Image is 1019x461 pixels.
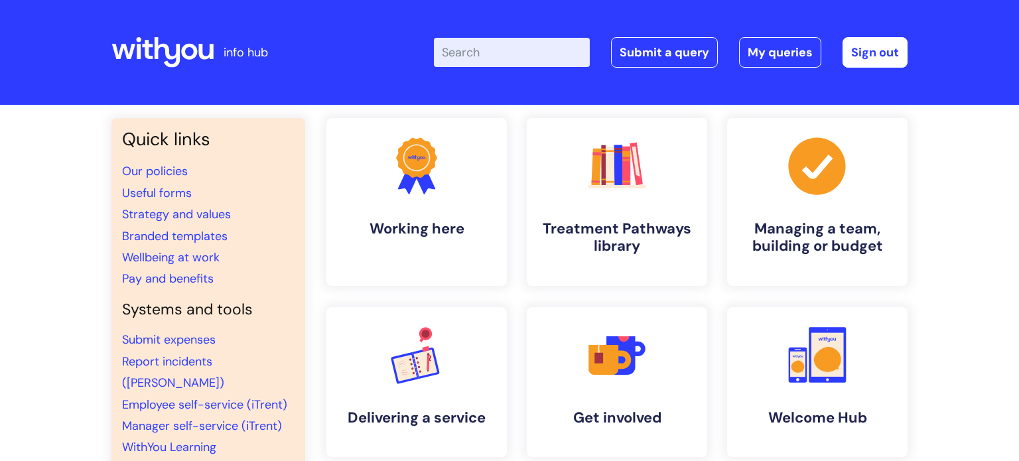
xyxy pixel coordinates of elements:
a: Branded templates [122,228,228,244]
a: Useful forms [122,185,192,201]
a: Manager self-service (iTrent) [122,418,282,434]
h4: Systems and tools [122,300,295,319]
input: Search [434,38,590,67]
p: info hub [224,42,268,63]
a: Strategy and values [122,206,231,222]
a: Submit a query [611,37,718,68]
a: WithYou Learning [122,439,216,455]
a: Delivering a service [326,307,507,457]
a: Submit expenses [122,332,216,348]
a: Wellbeing at work [122,249,220,265]
h4: Delivering a service [337,409,496,427]
a: Employee self-service (iTrent) [122,397,287,413]
a: Sign out [843,37,908,68]
h4: Get involved [537,409,697,427]
h4: Working here [337,220,496,237]
a: Report incidents ([PERSON_NAME]) [122,354,224,391]
h4: Welcome Hub [738,409,897,427]
h4: Managing a team, building or budget [738,220,897,255]
a: Our policies [122,163,188,179]
a: My queries [739,37,821,68]
a: Managing a team, building or budget [727,118,908,286]
a: Working here [326,118,507,286]
h4: Treatment Pathways library [537,220,697,255]
a: Get involved [527,307,707,457]
h3: Quick links [122,129,295,150]
div: | - [434,37,908,68]
a: Pay and benefits [122,271,214,287]
a: Welcome Hub [727,307,908,457]
a: Treatment Pathways library [527,118,707,286]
